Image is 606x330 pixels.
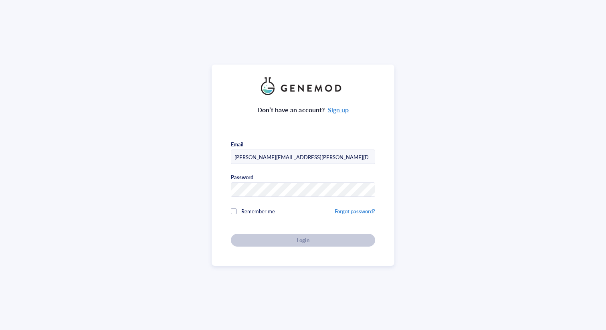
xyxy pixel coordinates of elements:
div: Email [231,141,243,148]
span: Remember me [241,207,275,215]
a: Forgot password? [335,207,375,215]
img: genemod_logo_light-BcqUzbGq.png [261,77,345,95]
a: Sign up [328,105,349,114]
div: Password [231,174,253,181]
div: Don’t have an account? [257,105,349,115]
